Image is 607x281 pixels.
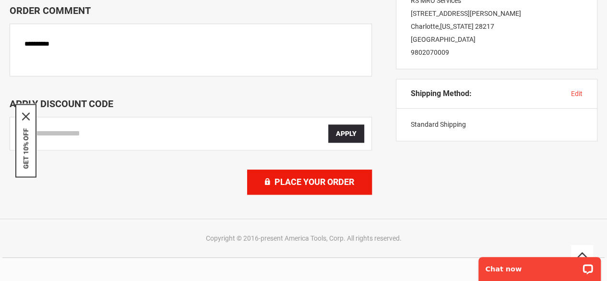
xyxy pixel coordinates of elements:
[22,112,30,120] button: Close
[22,233,585,243] div: Copyright © 2016-present America Tools, Corp. All rights reserved.
[411,121,466,128] span: Standard Shipping
[440,23,474,30] span: [US_STATE]
[472,251,607,281] iframe: LiveChat chat widget
[411,49,449,56] a: 9802070009
[10,98,113,110] span: Apply Discount Code
[10,5,372,16] p: Order Comment
[571,89,583,98] button: edit
[247,170,372,195] button: Place Your Order
[22,112,30,120] svg: close icon
[22,128,30,169] button: GET 10% OFF
[571,90,583,98] span: edit
[328,124,364,143] button: Apply
[411,89,472,98] span: Shipping Method:
[274,177,354,187] span: Place Your Order
[336,130,357,137] span: Apply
